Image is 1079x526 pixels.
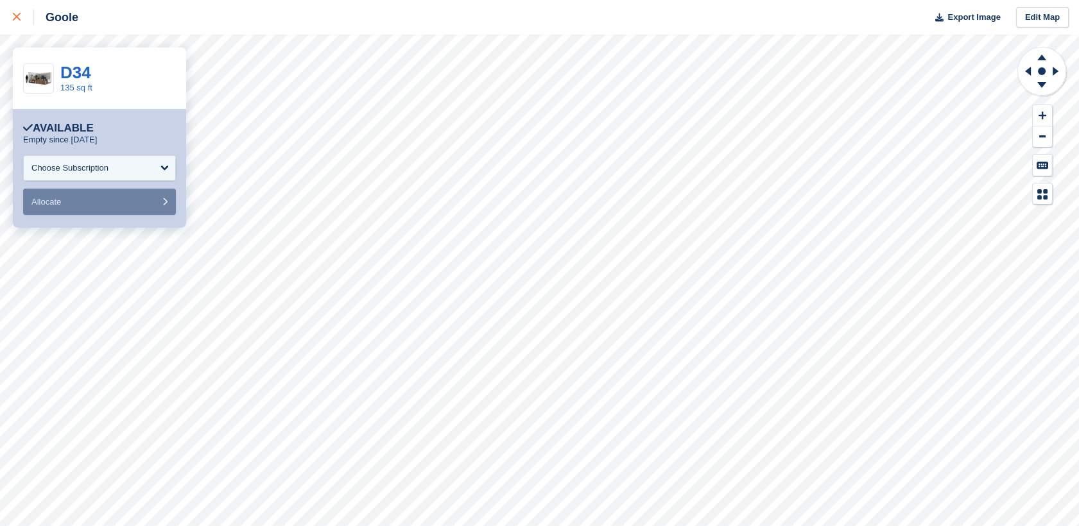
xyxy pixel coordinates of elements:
button: Map Legend [1033,183,1052,205]
span: Allocate [31,197,61,207]
button: Allocate [23,189,176,215]
button: Zoom In [1033,105,1052,126]
div: Choose Subscription [31,162,108,174]
a: Edit Map [1016,7,1069,28]
button: Export Image [928,7,1001,28]
span: Export Image [947,11,1000,24]
a: 135 sq ft [60,83,92,92]
a: D34 [60,63,91,82]
p: Empty since [DATE] [23,135,97,145]
button: Zoom Out [1033,126,1052,148]
button: Keyboard Shortcuts [1033,155,1052,176]
div: Goole [34,10,78,25]
div: Available [23,122,94,135]
img: 135-sqft-unit.jpg [24,67,53,90]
